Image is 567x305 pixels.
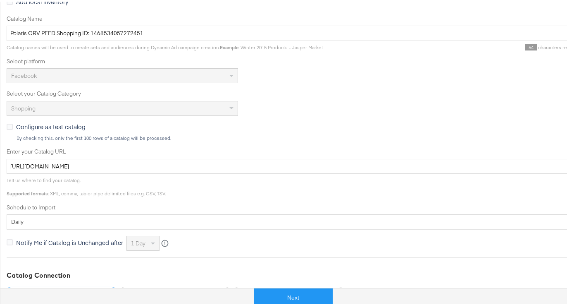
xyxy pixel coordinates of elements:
[220,43,238,49] strong: Example
[11,216,24,224] span: daily
[525,43,537,49] span: 54
[11,70,37,78] span: Facebook
[16,121,86,129] span: Configure as test catalog
[7,43,323,49] span: Catalog names will be used to create sets and audiences during Dynamic Ad campaign creation. : Wi...
[131,238,145,245] span: 1 day
[7,189,48,195] strong: Supported formats
[16,237,123,245] span: Notify Me if Catalog is Unchanged after
[7,175,166,195] span: Tell us where to find your catalog. : XML, comma, tab or pipe delimited files e.g. CSV, TSV.
[11,103,36,110] span: Shopping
